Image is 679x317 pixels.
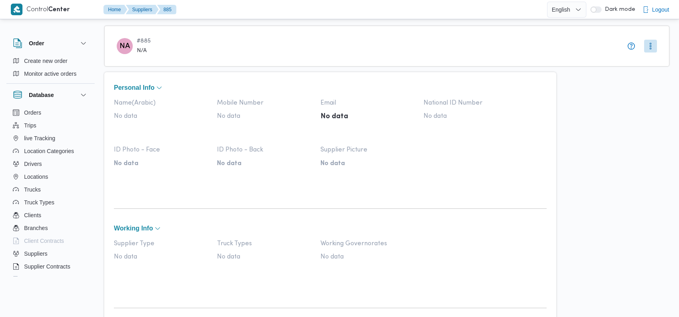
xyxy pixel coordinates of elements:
button: Personal Info [114,85,547,91]
p: No data [320,113,416,121]
button: info [626,41,636,51]
span: ID Photo - Face [114,146,209,153]
span: Supplier Type [114,240,209,247]
span: Clients [24,210,41,220]
button: Truck Types [10,196,91,209]
span: Logout [652,5,669,14]
button: Devices [10,273,91,286]
button: Order [13,38,88,48]
div: Working Info [114,234,547,293]
button: Logout [639,2,673,18]
span: No data [217,113,312,120]
div: Database [6,106,95,280]
button: 885 [157,5,176,14]
span: Truck Types [217,240,312,247]
span: Client Contracts [24,236,64,246]
button: Clients [10,209,91,222]
span: Supplier Picture [320,146,416,153]
span: Name(Arabic) [114,99,209,107]
span: Truck Types [24,198,54,207]
span: No data [114,161,138,167]
span: Working Info [114,225,153,232]
button: Database [13,90,88,100]
span: Devices [24,275,44,284]
span: No data [320,253,416,260]
span: Create new order [24,56,67,66]
span: live Tracking [24,133,55,143]
span: No data [424,113,519,120]
span: Supplier Contracts [24,262,70,271]
button: Monitor active orders [10,67,91,80]
span: # 885 [137,38,151,44]
span: Branches [24,223,48,233]
button: Location Categories [10,145,91,157]
button: live Tracking [10,132,91,145]
h3: Order [29,38,44,48]
b: Center [48,7,70,13]
button: Home [103,5,128,14]
button: Locations [10,170,91,183]
button: Drivers [10,157,91,170]
img: X8yXhbKr1z7QwAAAABJRU5ErkJggg== [11,4,22,15]
span: No data [114,253,209,260]
button: Working Info [114,225,547,232]
button: Supplier Contracts [10,260,91,273]
span: Trips [24,121,36,130]
button: Suppliers [126,5,159,14]
span: Orders [24,108,41,117]
button: Suppliers [10,247,91,260]
span: Trucks [24,185,41,194]
button: Branches [10,222,91,234]
button: Client Contracts [10,234,91,247]
span: Dark mode [602,6,635,13]
span: Personal Info [114,85,154,91]
span: Suppliers [24,249,47,258]
div: Order [6,55,95,83]
span: ID Photo - Back [217,146,312,153]
span: No data [217,253,312,260]
span: No data [320,161,345,167]
button: More [644,40,657,52]
button: Orders [10,106,91,119]
span: Locations [24,172,48,182]
div: Personal Info [114,93,547,194]
h3: Database [29,90,54,100]
button: Trucks [10,183,91,196]
span: Mobile Number [217,99,312,107]
span: Email [320,99,416,107]
button: Create new order [10,55,91,67]
span: Location Categories [24,146,74,156]
button: Trips [10,119,91,132]
span: National ID Number [424,99,519,107]
span: No data [217,161,241,167]
span: NA [120,38,130,54]
div: N/A [117,38,133,54]
span: Monitor active orders [24,69,77,79]
span: Drivers [24,159,42,169]
span: N/A [137,48,151,54]
span: No data [114,113,209,120]
span: Working Governorates [320,240,416,247]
